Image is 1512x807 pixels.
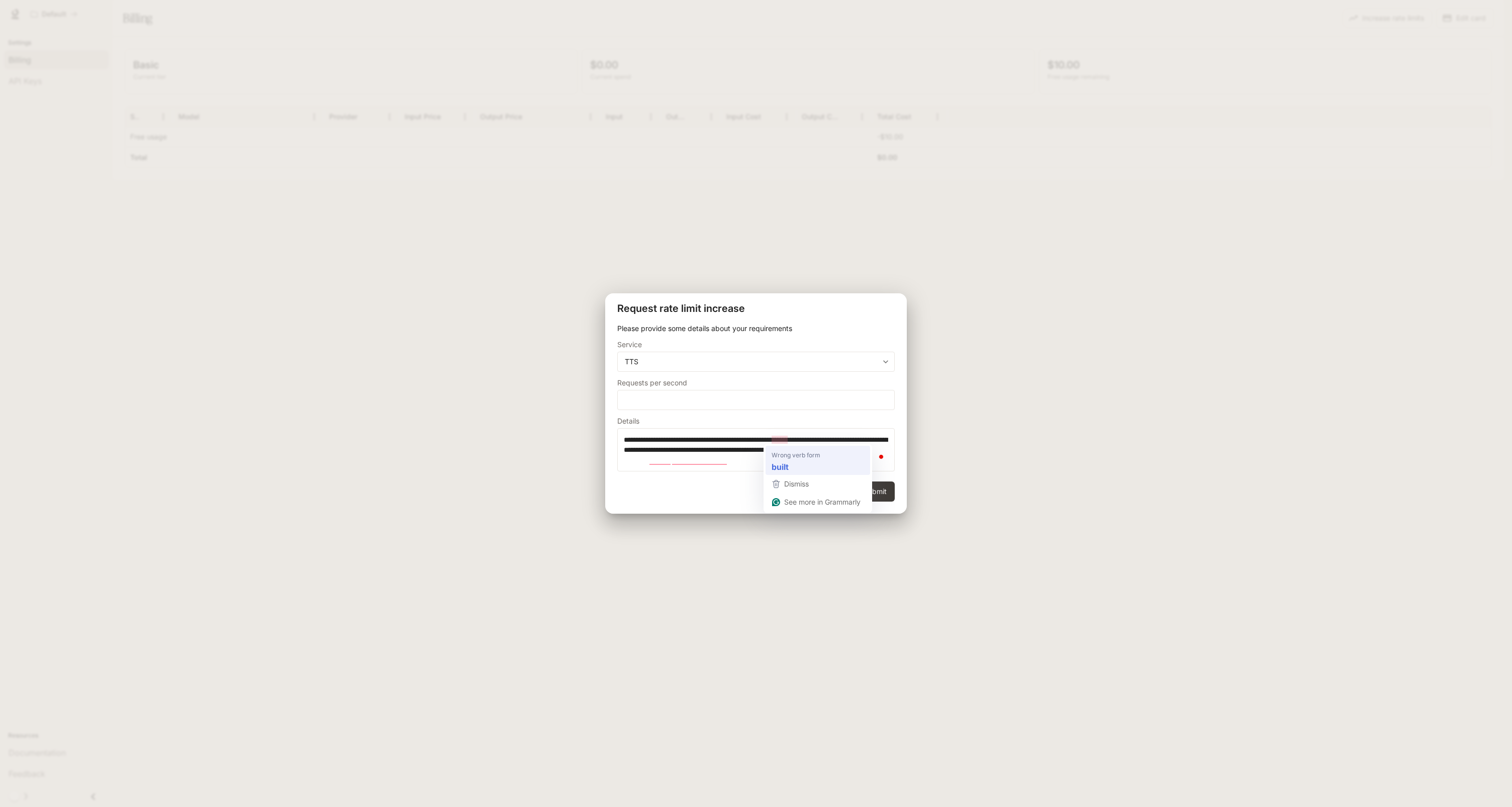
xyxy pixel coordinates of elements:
[856,481,895,502] button: Submit
[617,324,895,334] p: Please provide some details about your requirements
[624,435,888,465] textarea: To enrich screen reader interactions, please activate Accessibility in Grammarly extension settings
[617,418,639,425] p: Details
[617,379,687,386] p: Requests per second
[618,357,894,367] div: TTS
[617,341,642,348] p: Service
[605,293,907,324] h2: Request rate limit increase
